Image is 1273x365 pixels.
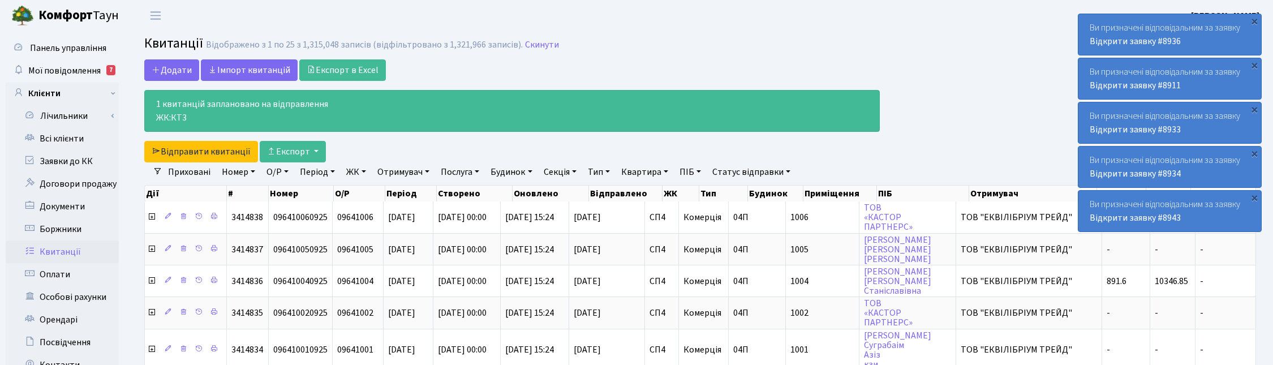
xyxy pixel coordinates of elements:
[1155,275,1188,287] span: 10346.85
[1249,15,1260,27] div: ×
[790,245,854,254] span: 1005
[650,245,674,254] span: СП4
[1107,307,1110,319] span: -
[864,265,931,297] a: [PERSON_NAME][PERSON_NAME]Станіславівна
[1090,79,1181,92] a: Відкрити заявку #8911
[438,343,487,356] span: [DATE] 00:00
[748,186,804,201] th: Будинок
[733,343,749,356] span: 04П
[650,308,674,317] span: СП4
[231,275,263,287] span: 3414836
[1191,9,1259,23] a: [PERSON_NAME]
[803,186,876,201] th: Приміщення
[961,277,1097,286] span: ТОВ "ЕКВІЛІБРІУМ ТРЕЙД"
[864,234,931,265] a: [PERSON_NAME][PERSON_NAME][PERSON_NAME]
[273,343,328,356] span: 096410010925
[373,162,434,182] a: Отримувач
[437,186,513,201] th: Створено
[438,211,487,224] span: [DATE] 00:00
[589,186,663,201] th: Відправлено
[388,275,415,287] span: [DATE]
[683,211,721,224] span: Комерція
[683,307,721,319] span: Комерція
[1107,243,1110,256] span: -
[505,343,554,356] span: [DATE] 15:24
[6,308,119,331] a: Орендарі
[13,105,119,127] a: Лічильники
[864,201,913,233] a: ТОВ«КАСТОРПАРТНЕРС»
[1200,277,1251,286] span: -
[708,162,795,182] a: Статус відправки
[6,218,119,241] a: Боржники
[1090,123,1181,136] a: Відкрити заявку #8933
[6,241,119,263] a: Квитанції
[1249,192,1260,203] div: ×
[574,277,640,286] span: [DATE]
[525,40,559,50] a: Скинути
[790,308,854,317] span: 1002
[385,186,437,201] th: Період
[334,186,385,201] th: О/Р
[28,65,101,77] span: Мої повідомлення
[6,331,119,354] a: Посвідчення
[106,65,115,75] div: 7
[683,275,721,287] span: Комерція
[699,186,748,201] th: Тип
[273,243,328,256] span: 096410050925
[6,173,119,195] a: Договори продажу
[388,343,415,356] span: [DATE]
[1200,245,1251,254] span: -
[486,162,536,182] a: Будинок
[790,345,854,354] span: 1001
[6,59,119,82] a: Мої повідомлення7
[231,343,263,356] span: 3414834
[38,6,119,25] span: Таун
[505,307,554,319] span: [DATE] 15:24
[342,162,371,182] a: ЖК
[1249,104,1260,115] div: ×
[505,211,554,224] span: [DATE] 15:24
[513,186,588,201] th: Оновлено
[1191,10,1259,22] b: [PERSON_NAME]
[505,275,554,287] span: [DATE] 15:24
[201,59,298,81] a: Iмпорт квитанцій
[675,162,706,182] a: ПІБ
[1090,35,1181,48] a: Відкрити заявку #8936
[961,308,1097,317] span: ТОВ "ЕКВІЛІБРІУМ ТРЕЙД"
[1078,147,1261,187] div: Ви призначені відповідальним за заявку
[231,211,263,224] span: 3414838
[269,186,334,201] th: Номер
[1155,343,1158,356] span: -
[231,307,263,319] span: 3414835
[663,186,699,201] th: ЖК
[262,162,293,182] a: О/Р
[388,211,415,224] span: [DATE]
[1078,191,1261,231] div: Ви призначені відповідальним за заявку
[1090,212,1181,224] a: Відкрити заявку #8943
[733,275,749,287] span: 04П
[650,345,674,354] span: СП4
[877,186,970,201] th: ПІБ
[337,307,373,319] span: 09641002
[961,213,1097,222] span: ТОВ "ЕКВІЛІБРІУМ ТРЕЙД"
[574,245,640,254] span: [DATE]
[299,59,386,81] a: Експорт в Excel
[505,243,554,256] span: [DATE] 15:24
[617,162,673,182] a: Квартира
[1200,345,1251,354] span: -
[1200,308,1251,317] span: -
[11,5,34,27] img: logo.png
[6,150,119,173] a: Заявки до КК
[1078,102,1261,143] div: Ви призначені відповідальним за заявку
[1078,58,1261,99] div: Ви призначені відповідальним за заявку
[144,33,203,53] span: Квитанції
[733,243,749,256] span: 04П
[388,243,415,256] span: [DATE]
[6,263,119,286] a: Оплати
[1107,275,1126,287] span: 891.6
[790,213,854,222] span: 1006
[217,162,260,182] a: Номер
[650,277,674,286] span: СП4
[961,245,1097,254] span: ТОВ "ЕКВІЛІБРІУМ ТРЕЙД"
[574,213,640,222] span: [DATE]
